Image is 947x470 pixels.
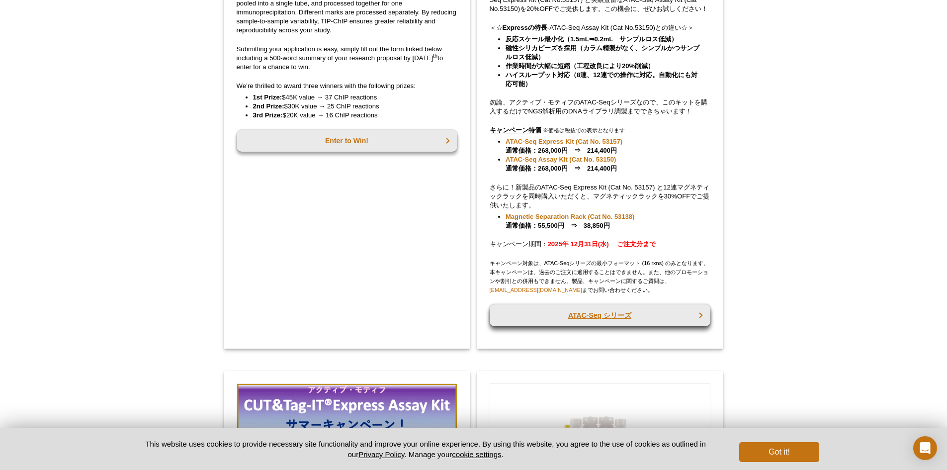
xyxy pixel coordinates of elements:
li: $45K value → 37 ChIP reactions [253,93,447,102]
strong: 通常価格：55,500円 ⇒ 38,850円 [506,213,634,229]
button: cookie settings [452,450,501,459]
p: キャンペーン期間： [490,240,710,249]
p: Submitting your application is easy, simply fill out the form linked below including a 500-word s... [237,45,457,72]
a: ATAC-Seq Express Kit (Cat No. 53157) [506,137,622,146]
li: $30K value → 25 ChIP reactions [253,102,447,111]
strong: Expressの特長 [503,24,547,31]
a: [EMAIL_ADDRESS][DOMAIN_NAME] [490,287,582,293]
strong: 1st Prize: [253,94,282,101]
strong: 磁性シリカビーズを採用（カラム精製がなく、シンプルかつサンプルロス低減） [506,44,699,61]
u: キャンペーン特価 [490,126,541,134]
a: Enter to Win! [237,130,457,152]
strong: 反応スケール最小化（1.5mL⇒0.2mL サンプルロス低減） [506,35,678,43]
span: キャンペーン対象は、ATAC-Seqシリーズの最小フォーマット (16 rxns) のみとなります。 本キャンペーンは、過去のご注文に適用することはできません。また、他のプロモーションや割引との... [490,260,709,293]
strong: 2025年 12月31日(水) ご注文分まで [548,240,656,248]
sup: th [433,52,437,58]
strong: 2nd Prize: [253,102,284,110]
p: さらに！新製品のATAC-Seq Express Kit (Cat No. 53157) と12連マグネティックラックを同時購入いただくと、マグネティックラックを30%OFFでご提供いたします。 [490,183,710,210]
strong: 作業時間が大幅に短縮（工程改良により20%削減） [506,62,654,70]
p: 勿論、アクティブ・モティフのATAC-Seqシリーズなので、このキットを購入するだけでNGS解析用のDNAライブラリ調製までできちゃいます！ [490,98,710,116]
p: ＜☆ -ATAC-Seq Assay Kit (Cat No.53150)との違い☆＞ [490,23,710,32]
p: We’re thrilled to award three winners with the following prizes: [237,82,457,91]
button: Got it! [739,442,819,462]
strong: 通常価格：268,000円 ⇒ 214,400円 [506,138,622,154]
strong: ハイスループット対応（8連、12連での操作に対応。自動化にも対応可能） [506,71,697,88]
p: This website uses cookies to provide necessary site functionality and improve your online experie... [128,439,723,460]
span: ※価格は税抜での表示となります [543,127,625,133]
strong: 通常価格：268,000円 ⇒ 214,400円 [506,156,617,172]
div: Open Intercom Messenger [913,436,937,460]
a: Magnetic Separation Rack (Cat No. 53138) [506,212,634,221]
strong: 3rd Prize: [253,111,283,119]
a: ATAC-Seq シリーズ [490,304,710,326]
li: $20K value → 16 ChIP reactions [253,111,447,120]
a: ATAC-Seq Assay Kit (Cat No. 53150) [506,155,616,164]
a: Privacy Policy [358,450,404,459]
